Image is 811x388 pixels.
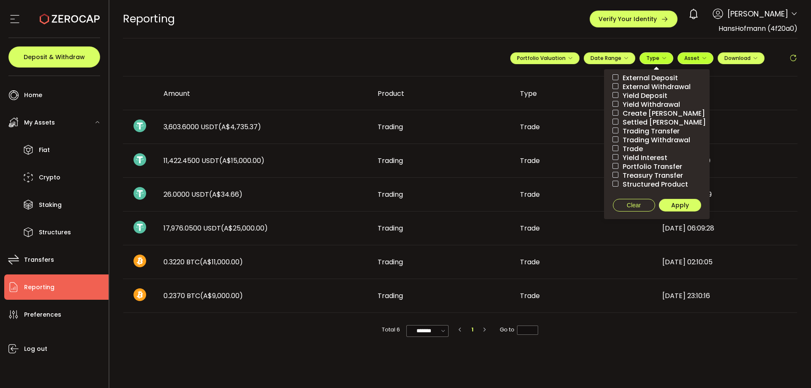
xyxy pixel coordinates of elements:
[656,190,798,199] div: [DATE] 02:21:09
[218,122,261,132] span: (A$4,735.37)
[584,52,635,64] button: Date Range
[724,54,758,62] span: Download
[378,257,403,267] span: Trading
[727,8,788,19] span: [PERSON_NAME]
[163,156,264,166] span: 11,422.4500 USDT
[590,11,678,27] button: Verify Your Identity
[163,257,243,267] span: 0.3220 BTC
[24,281,54,293] span: Reporting
[718,52,765,64] button: Download
[163,122,261,132] span: 3,603.6000 USDT
[24,254,54,266] span: Transfers
[378,156,403,166] span: Trading
[618,109,705,117] span: Create [PERSON_NAME]
[378,190,403,199] span: Trading
[520,223,540,233] span: Trade
[500,325,538,334] span: Go to
[659,199,701,212] button: Apply
[769,347,811,388] iframe: Chat Widget
[378,223,403,233] span: Trading
[684,54,699,62] span: Asset
[520,257,540,267] span: Trade
[39,199,62,211] span: Staking
[24,117,55,129] span: My Assets
[618,180,688,188] span: Structured Product
[640,52,673,64] button: Type
[656,223,798,233] div: [DATE] 06:09:28
[513,89,656,98] div: Type
[378,122,403,132] span: Trading
[209,190,242,199] span: (A$34.66)
[618,74,678,82] span: External Deposit
[618,83,691,91] span: External Withdrawal
[718,24,797,33] span: HansHofmann (4f20a0)
[163,190,242,199] span: 26.0000 USDT
[656,156,798,166] div: [DATE] 11:00:20
[520,156,540,166] span: Trade
[157,89,371,98] div: Amount
[520,190,540,199] span: Trade
[618,127,680,135] span: Trading Transfer
[133,187,146,200] img: usdt_portfolio.svg
[627,202,641,209] span: Clear
[656,86,798,100] div: Created At
[221,223,268,233] span: (A$25,000.00)
[382,325,400,334] span: Total 6
[123,11,175,26] span: Reporting
[618,136,690,144] span: Trading Withdrawal
[671,201,689,209] span: Apply
[24,309,61,321] span: Preferences
[510,52,580,64] button: Portfolio Valuation
[8,46,100,68] button: Deposit & Withdraw
[591,54,629,62] span: Date Range
[678,52,713,64] button: Asset
[200,257,243,267] span: (A$11,000.00)
[613,199,655,212] button: Clear
[618,154,667,162] span: Yield Interest
[200,291,243,301] span: (A$9,000.00)
[24,54,85,60] span: Deposit & Withdraw
[646,54,667,62] span: Type
[24,343,47,355] span: Log out
[520,122,540,132] span: Trade
[656,257,798,267] div: [DATE] 02:10:05
[378,291,403,301] span: Trading
[133,255,146,267] img: btc_portfolio.svg
[618,92,667,100] span: Yield Deposit
[39,226,71,239] span: Structures
[133,221,146,233] img: usdt_portfolio.svg
[618,171,683,179] span: Treasury Transfer
[24,89,42,101] span: Home
[517,54,573,62] span: Portfolio Valuation
[163,291,243,301] span: 0.2370 BTC
[133,288,146,301] img: btc_portfolio.svg
[618,100,680,109] span: Yield Withdrawal
[219,156,264,166] span: (A$15,000.00)
[618,145,643,153] span: Trade
[618,118,706,126] span: Settled [PERSON_NAME]
[618,163,682,171] span: Portfolio Transfer
[371,89,513,98] div: Product
[656,291,798,301] div: [DATE] 23:10:16
[599,16,657,22] span: Verify Your Identity
[133,153,146,166] img: usdt_portfolio.svg
[133,119,146,132] img: usdt_portfolio.svg
[39,171,60,184] span: Crypto
[656,122,798,132] div: [DATE] 00:31:31
[468,325,477,334] li: 1
[39,144,50,156] span: Fiat
[163,223,268,233] span: 17,976.0500 USDT
[520,291,540,301] span: Trade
